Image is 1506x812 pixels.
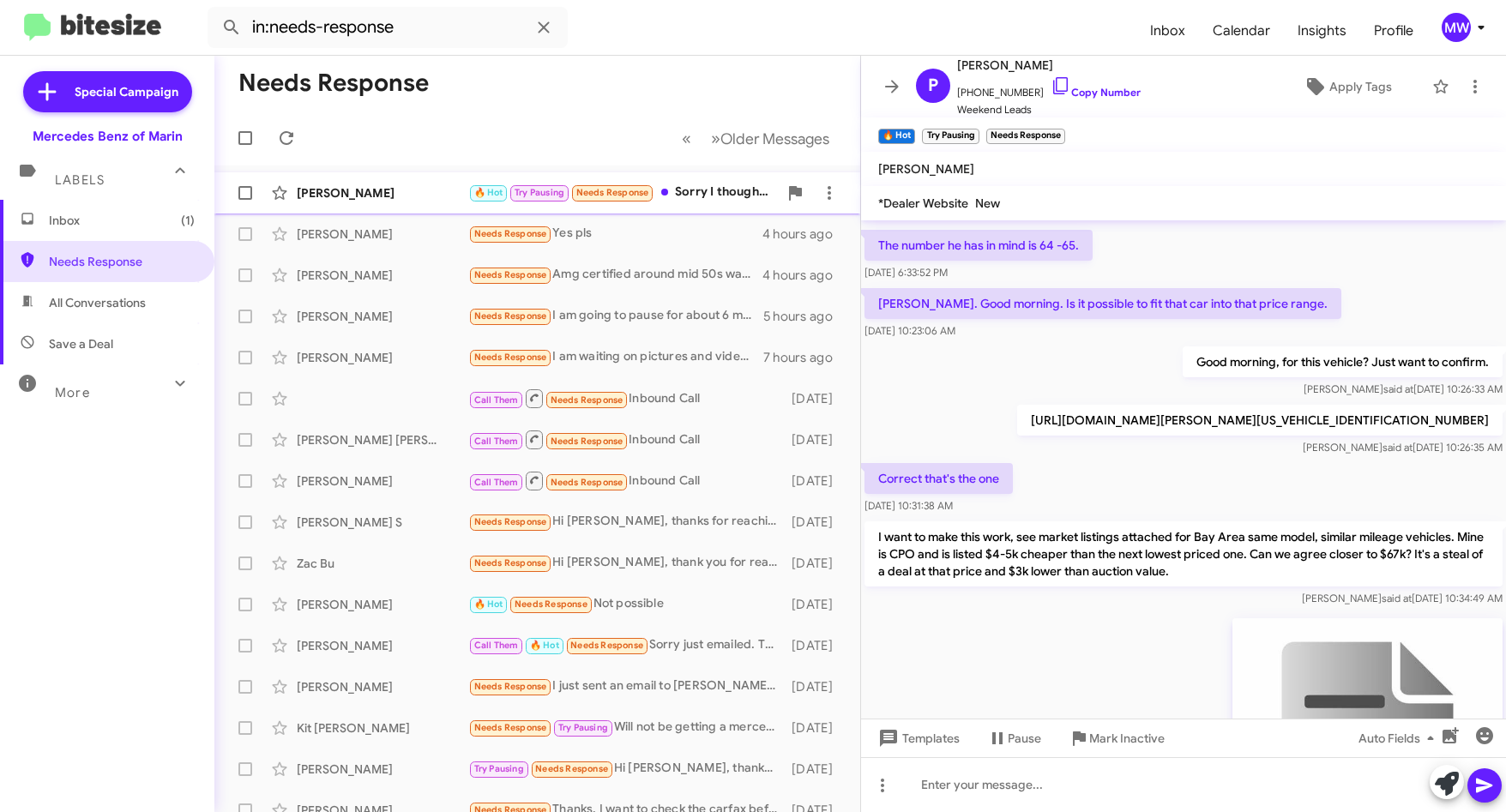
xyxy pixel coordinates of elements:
[864,288,1341,319] p: [PERSON_NAME]. Good morning. Is it possible to fit that car into that price range.
[787,390,846,407] div: [DATE]
[1302,592,1503,604] span: [PERSON_NAME] [DATE] 10:34:49 AM
[1358,723,1441,754] span: Auto Fields
[49,294,146,311] span: All Conversations
[297,472,468,490] div: [PERSON_NAME]
[297,761,468,778] div: [PERSON_NAME]
[474,640,519,651] span: Call Them
[468,553,787,573] div: Hi [PERSON_NAME], thank you for reaching out. I have decided to wait the year end to buy the car.
[864,463,1013,494] p: Correct that's the one
[1304,382,1503,395] span: [PERSON_NAME] [DATE] 10:26:33 AM
[986,129,1065,144] small: Needs Response
[297,719,468,737] div: Kit [PERSON_NAME]
[763,349,846,366] div: 7 hours ago
[864,266,948,279] span: [DATE] 6:33:52 PM
[468,388,787,409] div: Inbound Call
[1360,6,1427,56] span: Profile
[468,224,762,244] div: Yes pls
[49,253,195,270] span: Needs Response
[672,121,840,156] nav: Page navigation example
[474,516,547,527] span: Needs Response
[474,722,547,733] span: Needs Response
[551,394,623,406] span: Needs Response
[878,129,915,144] small: 🔥 Hot
[975,195,1000,211] span: New
[474,310,547,322] span: Needs Response
[55,385,90,400] span: More
[878,161,974,177] span: [PERSON_NAME]
[1051,86,1141,99] a: Copy Number
[297,596,468,613] div: [PERSON_NAME]
[787,719,846,737] div: [DATE]
[535,763,608,774] span: Needs Response
[468,429,787,450] div: Inbound Call
[474,228,547,239] span: Needs Response
[1383,441,1413,454] span: said at
[973,723,1055,754] button: Pause
[672,121,702,156] button: Previous
[1183,346,1503,377] p: Good morning, for this vehicle? Just want to confirm.
[1136,6,1199,56] a: Inbox
[515,598,587,610] span: Needs Response
[474,394,519,406] span: Call Them
[297,555,468,572] div: Zac Bu
[468,512,787,532] div: Hi [PERSON_NAME], thanks for reaching back to me. I heard the white C300 coupe was sold.
[55,172,105,188] span: Labels
[1383,382,1413,395] span: said at
[530,640,559,651] span: 🔥 Hot
[468,635,787,655] div: Sorry just emailed. Thought text was sufficient
[33,128,183,145] div: Mercedes Benz of Marin
[922,129,979,144] small: Try Pausing
[762,267,846,284] div: 4 hours ago
[787,472,846,490] div: [DATE]
[297,514,468,531] div: [PERSON_NAME] S
[297,637,468,654] div: [PERSON_NAME]
[787,431,846,448] div: [DATE]
[1329,71,1392,102] span: Apply Tags
[468,183,778,202] div: Sorry I thought you opened at 9.
[474,477,519,488] span: Call Them
[1345,723,1455,754] button: Auto Fields
[468,470,787,491] div: Inbound Call
[515,187,564,198] span: Try Pausing
[1199,6,1284,56] a: Calendar
[297,431,468,448] div: [PERSON_NAME] [PERSON_NAME]
[787,761,846,778] div: [DATE]
[957,75,1141,101] span: [PHONE_NUMBER]
[1269,71,1424,102] button: Apply Tags
[864,499,953,512] span: [DATE] 10:31:38 AM
[297,308,468,325] div: [PERSON_NAME]
[878,195,968,211] span: *Dealer Website
[762,226,846,243] div: 4 hours ago
[787,637,846,654] div: [DATE]
[468,265,762,285] div: Amg certified around mid 50s was my sweet spot...that was a really good deal u had on that other one
[787,555,846,572] div: [DATE]
[1089,723,1165,754] span: Mark Inactive
[1427,13,1487,42] button: MW
[468,306,763,326] div: I am going to pause for about 6 months but thank you.
[682,128,691,149] span: «
[551,477,623,488] span: Needs Response
[468,677,787,696] div: I just sent an email to [PERSON_NAME] about some searches I've run on the MB USA website re inven...
[49,335,113,352] span: Save a Deal
[238,69,429,97] h1: Needs Response
[864,521,1503,586] p: I want to make this work, see market listings attached for Bay Area same model, similar mileage v...
[297,267,468,284] div: [PERSON_NAME]
[468,759,787,779] div: Hi [PERSON_NAME], thanks for reaching out. Let me coordinate with my wife on when I can come out ...
[787,596,846,613] div: [DATE]
[1303,441,1503,454] span: [PERSON_NAME] [DATE] 10:26:35 AM
[23,71,192,112] a: Special Campaign
[474,352,547,363] span: Needs Response
[1284,6,1360,56] a: Insights
[864,230,1093,261] p: The number he has in mind is 64 -65.
[468,594,787,614] div: Not possible
[49,212,195,229] span: Inbox
[570,640,643,651] span: Needs Response
[787,514,846,531] div: [DATE]
[474,557,547,568] span: Needs Response
[1055,723,1178,754] button: Mark Inactive
[297,226,468,243] div: [PERSON_NAME]
[957,55,1141,75] span: [PERSON_NAME]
